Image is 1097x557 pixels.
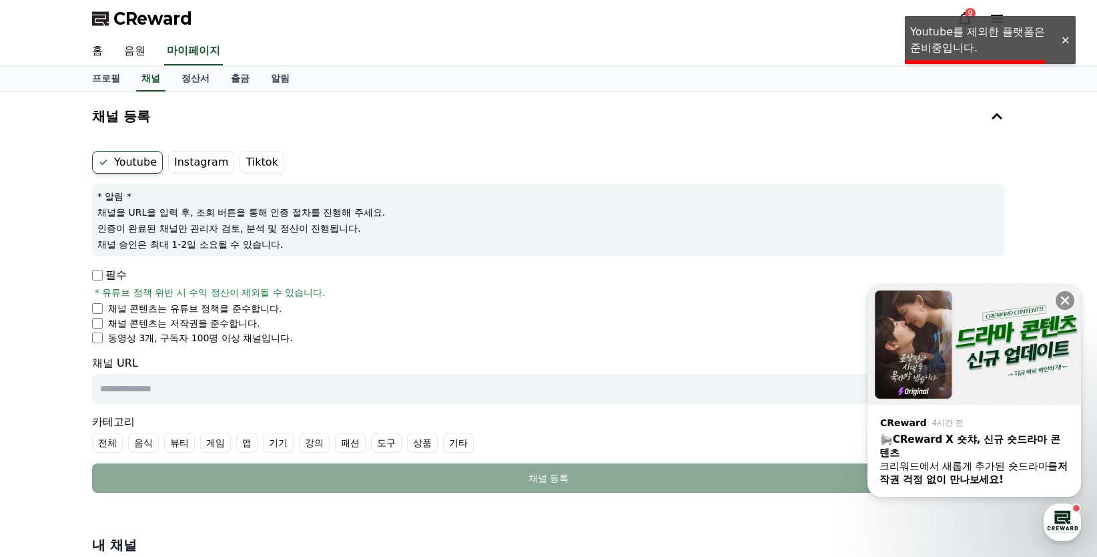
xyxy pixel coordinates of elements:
[42,443,50,454] span: 홈
[236,433,258,453] label: 앱
[4,423,88,457] a: 홈
[92,536,1005,554] h4: 내 채널
[81,37,113,65] a: 홈
[95,286,326,299] span: * 유튜브 정책 위반 시 수익 정산이 제외될 수 있습니다.
[97,222,1000,235] p: 인증이 완료된 채널만 관리자 검토, 분석 및 정산이 진행됩니다.
[443,433,474,453] label: 기타
[92,151,163,174] label: Youtube
[957,11,973,27] a: 9
[108,317,260,330] p: 채널 콘텐츠는 저작권을 준수합니다.
[172,423,256,457] a: 설정
[168,151,234,174] label: Instagram
[335,433,366,453] label: 패션
[113,8,192,29] span: CReward
[299,433,330,453] label: 강의
[87,98,1010,135] button: 채널 등록
[92,433,123,453] label: 전체
[200,433,231,453] label: 게임
[97,238,1000,251] p: 채널 승인은 최대 1-2일 소요될 수 있습니다.
[97,206,1000,219] p: 채널을 URL을 입력 후, 조회 버튼을 통해 인증 절차를 진행해 주세요.
[113,37,156,65] a: 음원
[92,463,1005,493] button: 채널 등록
[206,443,222,454] span: 설정
[240,151,284,174] label: Tiktok
[92,109,150,124] h4: 채널 등록
[260,66,300,91] a: 알림
[92,267,127,283] p: 필수
[122,444,138,455] span: 대화
[263,433,294,453] label: 기기
[220,66,260,91] a: 출금
[171,66,220,91] a: 정산서
[81,66,131,91] a: 프로필
[407,433,438,453] label: 상품
[108,331,293,345] p: 동영상 3개, 구독자 100명 이상 채널입니다.
[164,433,195,453] label: 뷰티
[92,414,1005,453] div: 카테고리
[92,8,192,29] a: CReward
[88,423,172,457] a: 대화
[108,302,282,315] p: 채널 콘텐츠는 유튜브 정책을 준수합니다.
[965,8,976,19] div: 9
[164,37,223,65] a: 마이페이지
[119,472,978,485] div: 채널 등록
[92,355,1005,403] div: 채널 URL
[136,66,165,91] a: 채널
[371,433,402,453] label: 도구
[128,433,159,453] label: 음식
